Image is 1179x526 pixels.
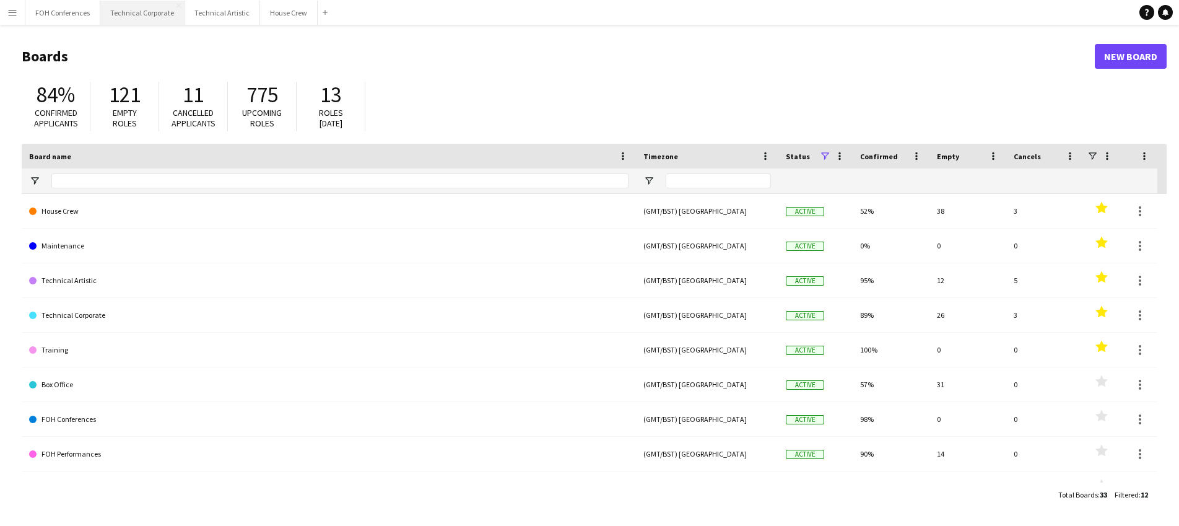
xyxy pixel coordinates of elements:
[29,333,629,367] a: Training
[636,194,778,228] div: (GMT/BST) [GEOGRAPHIC_DATA]
[29,194,629,229] a: House Crew
[242,107,282,129] span: Upcoming roles
[929,471,1006,506] div: 0
[29,471,629,506] a: Marketing
[29,367,629,402] a: Box Office
[1115,490,1139,499] span: Filtered
[320,81,341,108] span: 13
[853,194,929,228] div: 52%
[1006,437,1083,471] div: 0
[929,229,1006,263] div: 0
[853,402,929,436] div: 98%
[929,402,1006,436] div: 0
[1058,490,1098,499] span: Total Boards
[929,437,1006,471] div: 14
[109,81,141,108] span: 121
[786,276,824,286] span: Active
[1006,263,1083,297] div: 5
[786,450,824,459] span: Active
[29,402,629,437] a: FOH Conferences
[25,1,100,25] button: FOH Conferences
[1006,229,1083,263] div: 0
[1115,483,1148,507] div: :
[22,47,1095,66] h1: Boards
[929,333,1006,367] div: 0
[860,152,898,161] span: Confirmed
[929,263,1006,297] div: 12
[786,207,824,216] span: Active
[1006,367,1083,401] div: 0
[246,81,278,108] span: 775
[1100,490,1107,499] span: 33
[636,333,778,367] div: (GMT/BST) [GEOGRAPHIC_DATA]
[51,173,629,188] input: Board name Filter Input
[929,194,1006,228] div: 38
[1006,471,1083,506] div: 0
[786,242,824,251] span: Active
[853,471,929,506] div: 0%
[636,367,778,401] div: (GMT/BST) [GEOGRAPHIC_DATA]
[853,333,929,367] div: 100%
[1014,152,1041,161] span: Cancels
[172,107,215,129] span: Cancelled applicants
[29,298,629,333] a: Technical Corporate
[929,367,1006,401] div: 31
[853,263,929,297] div: 95%
[1141,490,1148,499] span: 12
[1095,44,1167,69] a: New Board
[185,1,260,25] button: Technical Artistic
[29,263,629,298] a: Technical Artistic
[100,1,185,25] button: Technical Corporate
[853,229,929,263] div: 0%
[113,107,137,129] span: Empty roles
[666,173,771,188] input: Timezone Filter Input
[29,175,40,186] button: Open Filter Menu
[929,298,1006,332] div: 26
[183,81,204,108] span: 11
[643,175,655,186] button: Open Filter Menu
[786,380,824,390] span: Active
[643,152,678,161] span: Timezone
[786,311,824,320] span: Active
[1006,402,1083,436] div: 0
[636,402,778,436] div: (GMT/BST) [GEOGRAPHIC_DATA]
[636,437,778,471] div: (GMT/BST) [GEOGRAPHIC_DATA]
[853,437,929,471] div: 90%
[1006,333,1083,367] div: 0
[260,1,318,25] button: House Crew
[636,229,778,263] div: (GMT/BST) [GEOGRAPHIC_DATA]
[786,152,810,161] span: Status
[1058,483,1107,507] div: :
[636,263,778,297] div: (GMT/BST) [GEOGRAPHIC_DATA]
[29,152,71,161] span: Board name
[937,152,959,161] span: Empty
[853,298,929,332] div: 89%
[636,471,778,506] div: (GMT/BST) [GEOGRAPHIC_DATA]
[34,107,78,129] span: Confirmed applicants
[319,107,343,129] span: Roles [DATE]
[853,367,929,401] div: 57%
[786,415,824,424] span: Active
[1006,194,1083,228] div: 3
[37,81,75,108] span: 84%
[29,229,629,263] a: Maintenance
[29,437,629,471] a: FOH Performances
[1006,298,1083,332] div: 3
[636,298,778,332] div: (GMT/BST) [GEOGRAPHIC_DATA]
[786,346,824,355] span: Active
